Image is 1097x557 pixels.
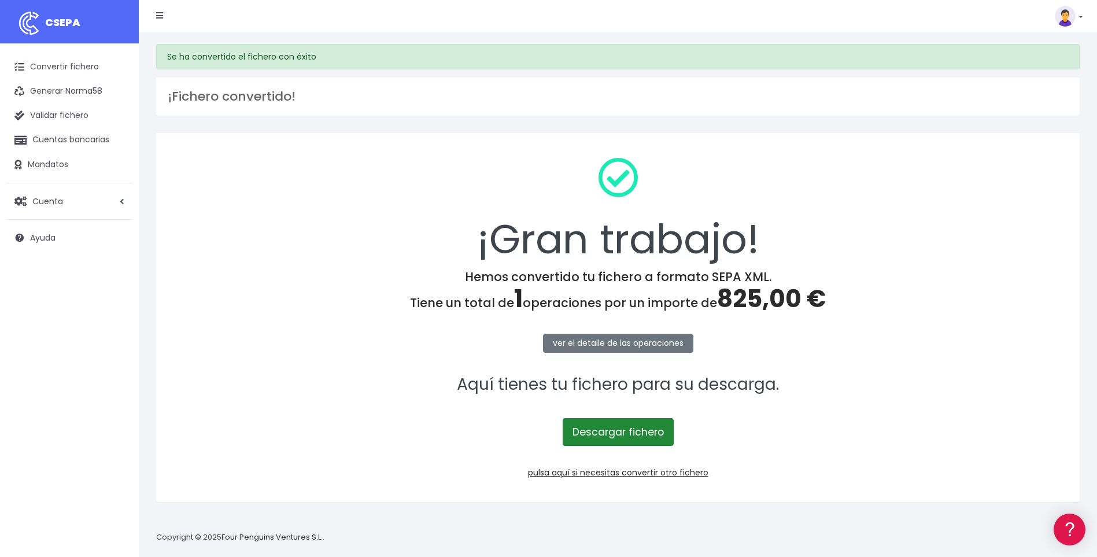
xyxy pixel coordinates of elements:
[6,55,133,79] a: Convertir fichero
[6,104,133,128] a: Validar fichero
[14,9,43,38] img: logo
[30,232,56,244] span: Ayuda
[717,282,826,316] span: 825,00 €
[12,98,220,116] a: Información general
[6,153,133,177] a: Mandatos
[12,309,220,330] button: Contáctanos
[45,15,80,29] span: CSEPA
[543,334,693,353] a: ver el detalle de las operaciones
[12,80,220,91] div: Información general
[12,200,220,218] a: Perfiles de empresas
[12,278,220,289] div: Programadores
[156,532,324,544] p: Copyright © 2025 .
[12,146,220,164] a: Formatos
[6,128,133,152] a: Cuentas bancarias
[12,296,220,313] a: API
[171,372,1065,398] p: Aquí tienes tu fichero para su descarga.
[171,270,1065,313] h4: Hemos convertido tu fichero a formato SEPA XML. Tiene un total de operaciones por un importe de
[514,282,523,316] span: 1
[32,195,63,206] span: Cuenta
[12,182,220,200] a: Videotutoriales
[168,89,1068,104] h3: ¡Fichero convertido!
[12,128,220,139] div: Convertir ficheros
[171,148,1065,270] div: ¡Gran trabajo!
[12,164,220,182] a: Problemas habituales
[12,248,220,266] a: General
[156,44,1080,69] div: Se ha convertido el fichero con éxito
[159,333,223,344] a: POWERED BY ENCHANT
[6,189,133,213] a: Cuenta
[6,226,133,250] a: Ayuda
[528,467,708,478] a: pulsa aquí si necesitas convertir otro fichero
[563,418,674,446] a: Descargar fichero
[6,79,133,104] a: Generar Norma58
[221,532,323,543] a: Four Penguins Ventures S.L.
[1055,6,1076,27] img: profile
[12,230,220,241] div: Facturación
